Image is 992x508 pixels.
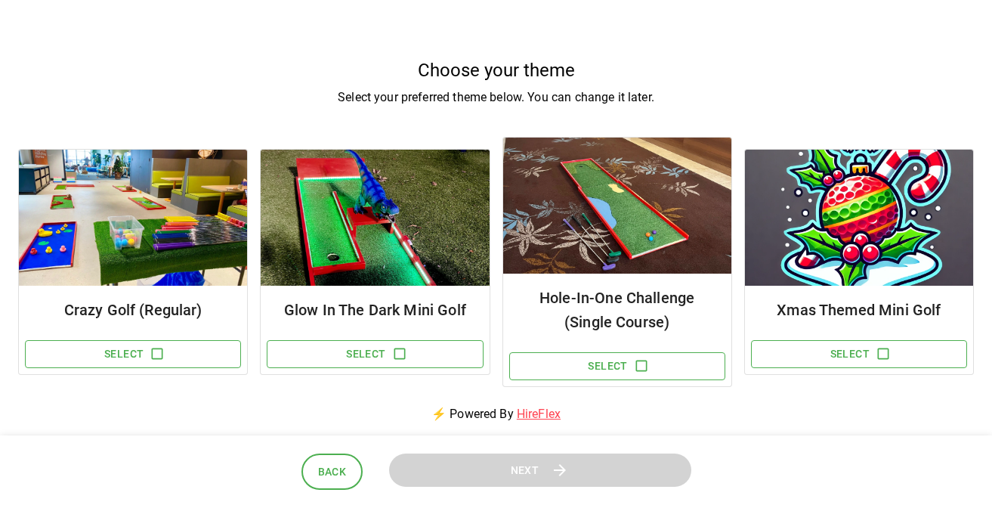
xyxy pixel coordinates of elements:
a: HireFlex [517,407,561,421]
p: ⚡ Powered By [413,387,579,441]
h6: Glow In The Dark Mini Golf [273,298,477,322]
img: Package [503,138,731,274]
h6: Xmas Themed Mini Golf [757,298,961,322]
button: Select [25,340,241,368]
h6: Crazy Golf (Regular) [31,298,235,322]
button: Select [751,340,967,368]
button: Select [267,340,483,368]
img: Package [19,150,247,286]
p: Select your preferred theme below. You can change it later. [18,88,974,107]
span: Back [318,463,347,482]
button: Select [509,352,725,380]
h5: Choose your theme [18,58,974,82]
img: Package [745,150,973,286]
img: Package [261,150,489,286]
button: Next [389,454,691,488]
button: Back [301,454,363,491]
h6: Hole-In-One Challenge (Single Course) [515,286,719,334]
span: Next [511,461,539,480]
